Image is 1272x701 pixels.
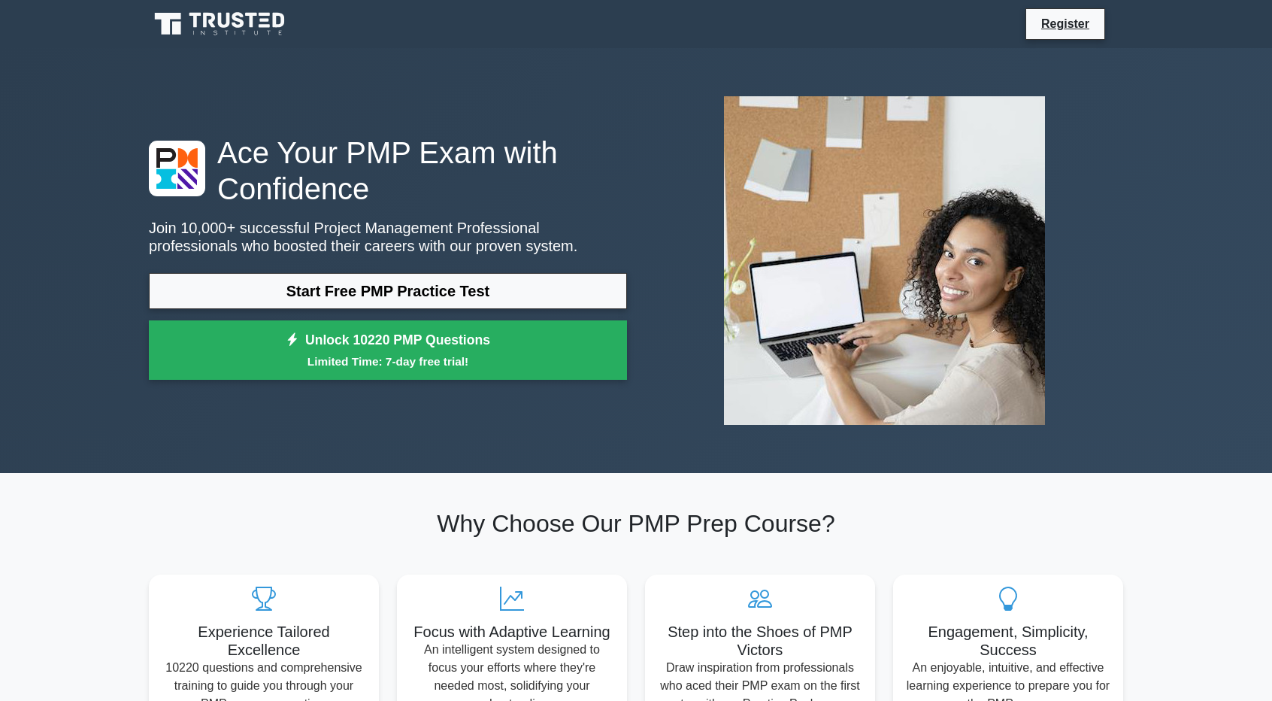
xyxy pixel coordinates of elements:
h1: Ace Your PMP Exam with Confidence [149,135,627,207]
p: Join 10,000+ successful Project Management Professional professionals who boosted their careers w... [149,219,627,255]
a: Unlock 10220 PMP QuestionsLimited Time: 7-day free trial! [149,320,627,381]
a: Register [1032,14,1098,33]
h5: Step into the Shoes of PMP Victors [657,623,863,659]
h5: Engagement, Simplicity, Success [905,623,1111,659]
a: Start Free PMP Practice Test [149,273,627,309]
h5: Experience Tailored Excellence [161,623,367,659]
h2: Why Choose Our PMP Prep Course? [149,509,1123,538]
h5: Focus with Adaptive Learning [409,623,615,641]
small: Limited Time: 7-day free trial! [168,353,608,370]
